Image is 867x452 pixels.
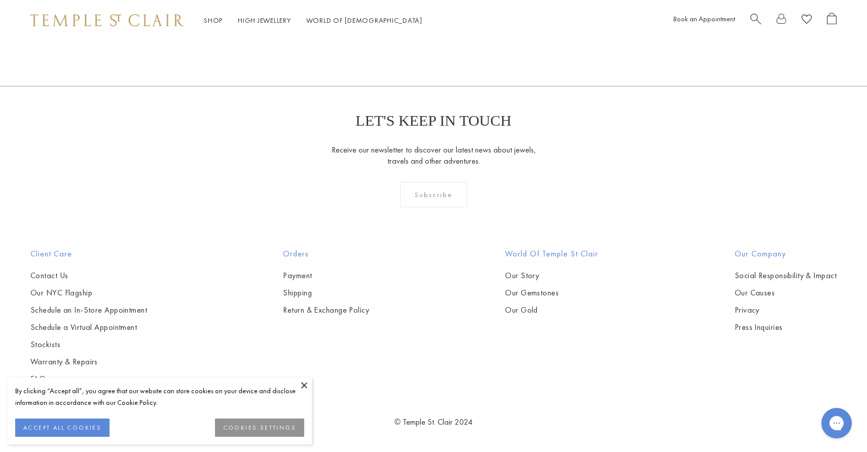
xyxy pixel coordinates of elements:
[802,13,812,28] a: View Wishlist
[750,13,761,28] a: Search
[400,182,467,207] div: Subscribe
[505,287,598,298] a: Our Gemstones
[505,248,598,260] h2: World of Temple St Clair
[505,270,598,281] a: Our Story
[30,287,147,298] a: Our NYC Flagship
[816,404,857,442] iframe: Gorgias live chat messenger
[355,112,511,129] p: LET'S KEEP IN TOUCH
[735,305,837,316] a: Privacy
[735,287,837,298] a: Our Causes
[735,270,837,281] a: Social Responsibility & Impact
[238,16,291,25] a: High JewelleryHigh Jewellery
[30,356,147,367] a: Warranty & Repairs
[331,144,536,167] p: Receive our newsletter to discover our latest news about jewels, travels and other adventures.
[30,373,147,385] a: FAQs
[15,385,304,408] div: By clicking “Accept all”, you agree that our website can store cookies on your device and disclos...
[204,14,422,27] nav: Main navigation
[215,419,304,437] button: COOKIES SETTINGS
[15,419,110,437] button: ACCEPT ALL COOKIES
[283,248,369,260] h2: Orders
[30,305,147,316] a: Schedule an In-Store Appointment
[30,270,147,281] a: Contact Us
[505,305,598,316] a: Our Gold
[204,16,223,25] a: ShopShop
[827,13,837,28] a: Open Shopping Bag
[735,322,837,333] a: Press Inquiries
[30,248,147,260] h2: Client Care
[283,270,369,281] a: Payment
[306,16,422,25] a: World of [DEMOGRAPHIC_DATA]World of [DEMOGRAPHIC_DATA]
[394,417,473,427] a: © Temple St. Clair 2024
[283,305,369,316] a: Return & Exchange Policy
[283,287,369,298] a: Shipping
[735,248,837,260] h2: Our Company
[30,339,147,350] a: Stockists
[30,14,184,26] img: Temple St. Clair
[30,322,147,333] a: Schedule a Virtual Appointment
[673,14,735,23] a: Book an Appointment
